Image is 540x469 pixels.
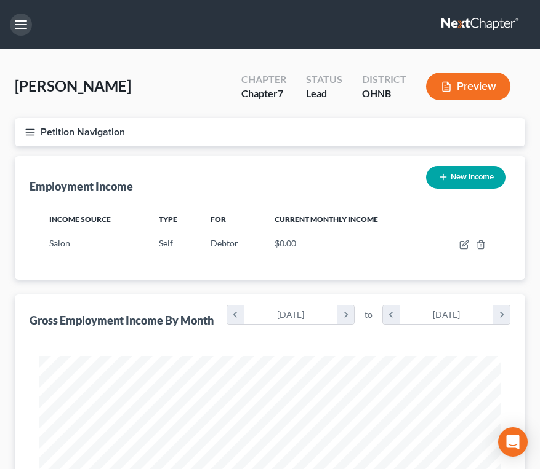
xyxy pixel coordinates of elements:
i: chevron_right [493,305,510,324]
span: Current Monthly Income [275,215,378,224]
div: OHNB [362,87,406,101]
div: [DATE] [400,305,494,324]
span: Debtor [211,238,238,248]
span: 7 [278,87,283,99]
span: [PERSON_NAME] [15,77,131,95]
div: Gross Employment Income By Month [30,313,214,328]
button: Petition Navigation [15,118,525,146]
span: $0.00 [275,238,296,248]
span: Self [159,238,173,248]
span: Salon [49,238,70,248]
i: chevron_left [227,305,244,324]
span: For [211,215,226,224]
div: Chapter [241,73,286,87]
div: Open Intercom Messenger [498,427,528,457]
div: District [362,73,406,87]
i: chevron_left [383,305,400,324]
div: Employment Income [30,179,133,194]
button: New Income [426,166,506,189]
span: to [365,309,373,321]
div: [DATE] [244,305,338,324]
div: Lead [306,87,342,101]
div: Chapter [241,87,286,101]
span: Income Source [49,215,111,224]
button: Preview [426,73,510,100]
i: chevron_right [337,305,354,324]
span: Type [159,215,177,224]
div: Status [306,73,342,87]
